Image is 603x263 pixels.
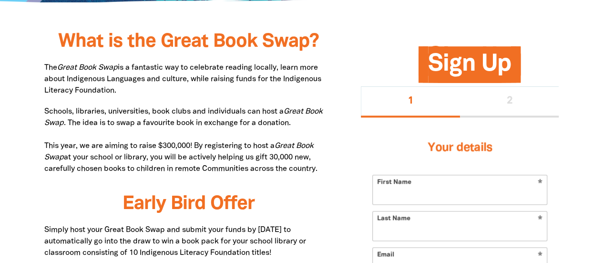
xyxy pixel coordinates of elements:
button: Stage 1 [361,87,460,117]
em: Great Book Swap [44,108,323,126]
p: Schools, libraries, universities, book clubs and individuals can host a . The idea is to swap a f... [44,106,333,175]
span: What is the Great Book Swap? [58,33,318,51]
h3: Your details [372,129,547,167]
em: Great Book Swap [44,143,314,161]
p: Simply host your Great Book Swap and submit your funds by [DATE] to automatically go into the dra... [44,224,333,259]
span: Early Bird Offer [122,195,254,213]
em: Great Book Swap [57,64,118,71]
p: The is a fantastic way to celebrate reading locally, learn more about Indigenous Languages and cu... [44,62,333,96]
span: Sign Up [428,54,511,83]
